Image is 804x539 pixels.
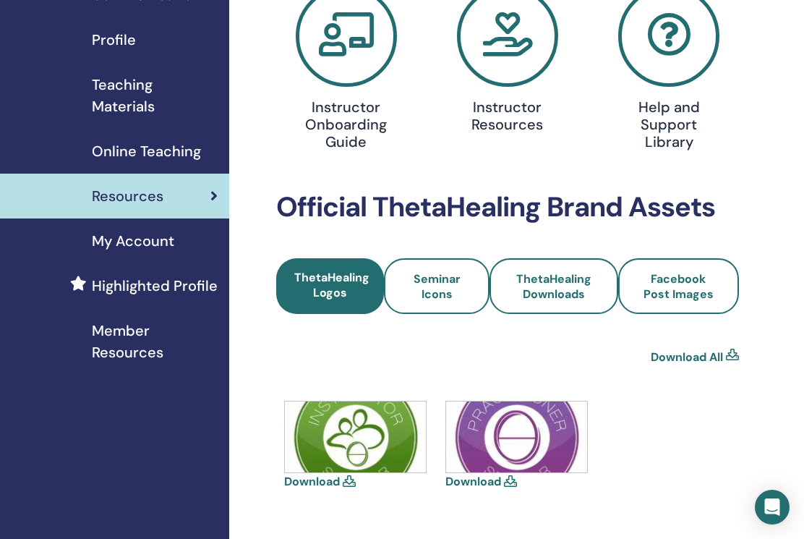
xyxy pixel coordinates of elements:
a: Download All [651,349,723,366]
h4: Instructor Onboarding Guide [296,98,397,150]
div: Open Intercom Messenger [755,490,790,525]
a: Download [445,474,501,489]
span: Member Resources [92,320,218,363]
span: Teaching Materials [92,74,218,117]
a: Facebook Post Images [618,258,739,314]
span: Highlighted Profile [92,275,218,297]
h4: Help and Support Library [619,98,720,150]
img: icons-instructor.jpg [285,402,426,472]
img: icons-practitioner.jpg [446,402,587,472]
h4: Instructor Resources [457,98,558,133]
span: Online Teaching [92,140,201,162]
a: Seminar Icons [384,258,489,314]
span: My Account [92,230,174,252]
span: Profile [92,29,136,51]
span: Facebook Post Images [643,271,714,302]
span: ThetaHealing Logos [294,270,369,300]
a: Download [284,474,340,489]
a: ThetaHealing Downloads [489,258,618,314]
a: ThetaHealing Logos [276,258,384,314]
h2: Official ThetaHealing Brand Assets [276,191,739,224]
span: Seminar Icons [414,271,461,302]
span: Resources [92,185,163,207]
span: ThetaHealing Downloads [516,271,591,302]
